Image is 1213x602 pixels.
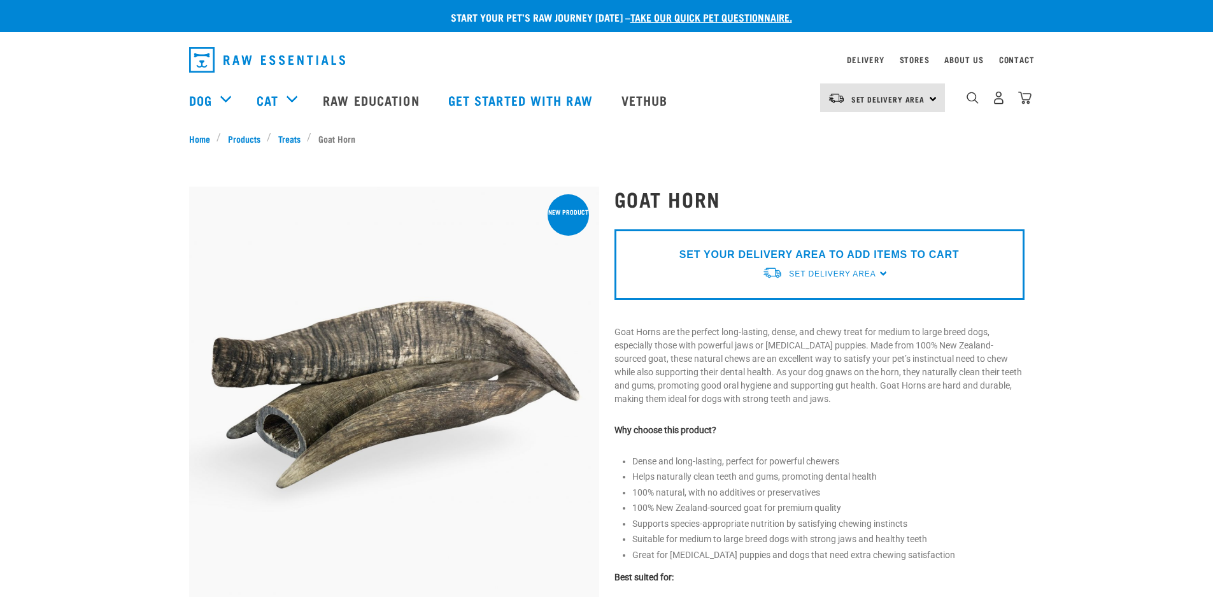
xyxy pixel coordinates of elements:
[614,326,1025,406] p: Goat Horns are the perfect long-lasting, dense, and chewy treat for medium to large breed dogs, e...
[189,187,599,597] img: IMG 7921
[632,548,1025,562] li: Great for [MEDICAL_DATA] puppies and dogs that need extra chewing satisfaction
[967,92,979,104] img: home-icon-1@2x.png
[271,132,307,145] a: Treats
[632,533,1025,546] li: Suitable for medium to large breed dogs with strong jaws and healthy teeth
[632,501,1025,515] li: 100% New Zealand-sourced goat for premium quality
[189,47,345,73] img: Raw Essentials Logo
[189,132,1025,145] nav: breadcrumbs
[762,266,783,280] img: van-moving.png
[632,455,1025,468] li: Dense and long-lasting, perfect for powerful chewers
[679,247,959,262] p: SET YOUR DELIVERY AREA TO ADD ITEMS TO CART
[789,269,876,278] span: Set Delivery Area
[609,75,684,125] a: Vethub
[614,425,716,435] strong: Why choose this product?
[221,132,267,145] a: Products
[1018,91,1032,104] img: home-icon@2x.png
[992,91,1005,104] img: user.png
[614,572,674,582] strong: Best suited for:
[851,97,925,101] span: Set Delivery Area
[179,42,1035,78] nav: dropdown navigation
[189,90,212,110] a: Dog
[310,75,435,125] a: Raw Education
[614,187,1025,210] h1: Goat Horn
[436,75,609,125] a: Get started with Raw
[900,57,930,62] a: Stores
[847,57,884,62] a: Delivery
[632,470,1025,484] li: Helps naturally clean teeth and gums, promoting dental health
[189,132,217,145] a: Home
[632,517,1025,531] li: Supports species-appropriate nutrition by satisfying chewing instincts
[632,486,1025,499] li: 100% natural, with no additives or preservatives
[999,57,1035,62] a: Contact
[944,57,983,62] a: About Us
[257,90,278,110] a: Cat
[828,92,845,104] img: van-moving.png
[630,14,792,20] a: take our quick pet questionnaire.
